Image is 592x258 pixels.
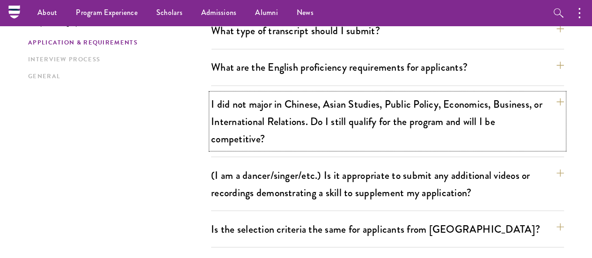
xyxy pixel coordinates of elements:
button: What type of transcript should I submit? [211,20,564,41]
a: Interview Process [28,55,205,65]
a: General [28,72,205,81]
a: Application & Requirements [28,38,205,48]
button: (I am a dancer/singer/etc.) Is it appropriate to submit any additional videos or recordings demon... [211,164,564,203]
button: Is the selection criteria the same for applicants from [GEOGRAPHIC_DATA]? [211,218,564,239]
button: I did not major in Chinese, Asian Studies, Public Policy, Economics, Business, or International R... [211,93,564,149]
button: What are the English proficiency requirements for applicants? [211,57,564,78]
p: Jump to category: [28,18,211,26]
